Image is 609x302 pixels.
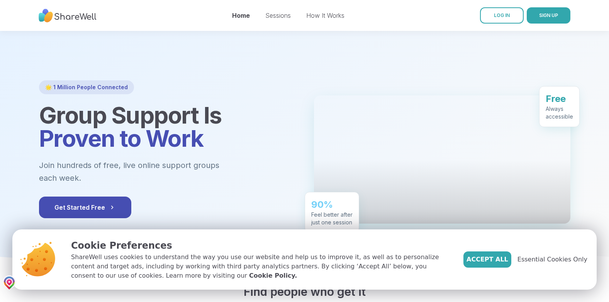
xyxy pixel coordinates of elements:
div: Always accessible [546,101,573,117]
span: Essential Cookies Only [517,255,587,264]
a: LOG IN [480,7,524,24]
span: Proven to Work [39,124,204,152]
span: SIGN UP [539,12,558,18]
div: 🌟 1 Million People Connected [39,80,134,94]
img: ShareWell Nav Logo [39,5,97,26]
p: Join hundreds of free, live online support groups each week. [39,159,261,184]
div: Free [546,89,573,101]
p: Cookie Preferences [71,239,451,253]
p: ShareWell uses cookies to understand the way you use our website and help us to improve it, as we... [71,253,451,280]
div: Feel better after just one session [311,207,353,222]
div: 90% [311,195,353,207]
h1: Group Support Is [39,103,295,150]
button: SIGN UP [527,7,570,24]
a: Sessions [265,12,291,19]
a: Cookie Policy. [249,271,297,280]
span: Accept All [467,255,508,264]
h2: Find people who get it [39,285,570,299]
span: LOG IN [494,12,510,18]
a: How It Works [306,12,344,19]
img: jcrBskumnMAAAAASUVORK5CYII= [3,275,16,290]
button: Accept All [463,251,511,268]
a: Home [232,12,250,19]
button: Get Started Free [39,197,131,218]
span: Get Started Free [54,203,116,212]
